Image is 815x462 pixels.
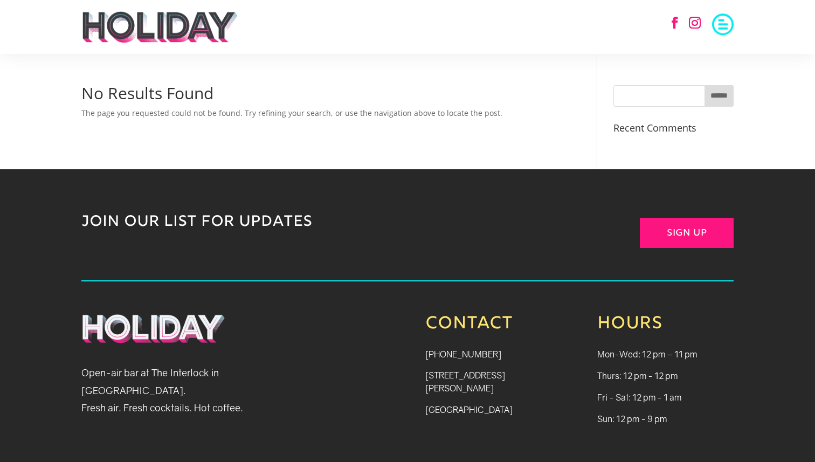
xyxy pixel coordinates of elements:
[425,404,513,415] a: [GEOGRAPHIC_DATA]
[81,212,562,232] p: JOIN OUR LIST FOR UPDATES
[81,85,562,107] h1: No Results Found
[81,11,238,43] img: holiday-logo-black
[640,218,734,248] a: Sign Up
[81,364,324,416] p: Open-air bar at The Interlock in [GEOGRAPHIC_DATA]. Fresh air. Fresh cocktails. Hot coffee.
[597,314,734,340] h3: Hours
[81,107,562,120] p: The page you requested could not be found. Try refining your search, or use the navigation above ...
[425,314,562,340] h3: Contact
[683,11,707,35] a: Follow on Instagram
[81,335,225,346] a: Holiday
[425,349,501,360] a: [PHONE_NUMBER]
[597,348,734,369] p: Mon-Wed: 12 pm – 11 pm
[597,412,734,425] p: Sun: 12 pm - 9 pm
[597,391,734,412] p: Fri - Sat: 12 pm - 1 am
[597,369,734,391] p: Thurs: 12 pm - 12 pm
[663,11,687,35] a: Follow on Facebook
[81,314,225,343] img: Holiday
[613,123,734,138] h4: Recent Comments
[425,370,505,394] a: [STREET_ADDRESS][PERSON_NAME]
